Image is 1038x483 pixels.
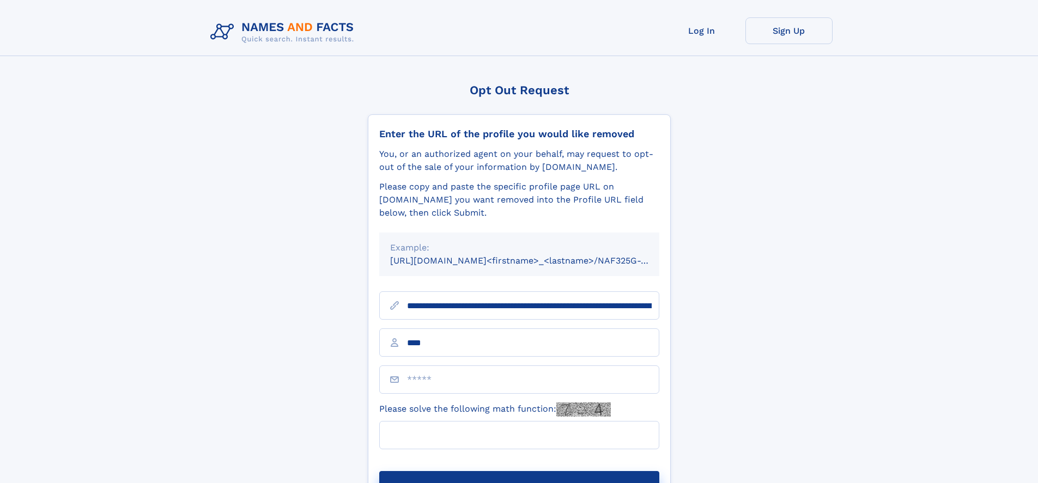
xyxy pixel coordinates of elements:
div: You, or an authorized agent on your behalf, may request to opt-out of the sale of your informatio... [379,148,659,174]
a: Sign Up [745,17,833,44]
label: Please solve the following math function: [379,402,611,417]
a: Log In [658,17,745,44]
div: Example: [390,241,648,254]
img: Logo Names and Facts [206,17,363,47]
div: Enter the URL of the profile you would like removed [379,128,659,140]
div: Please copy and paste the specific profile page URL on [DOMAIN_NAME] you want removed into the Pr... [379,180,659,219]
div: Opt Out Request [368,83,671,97]
small: [URL][DOMAIN_NAME]<firstname>_<lastname>/NAF325G-xxxxxxxx [390,255,680,266]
